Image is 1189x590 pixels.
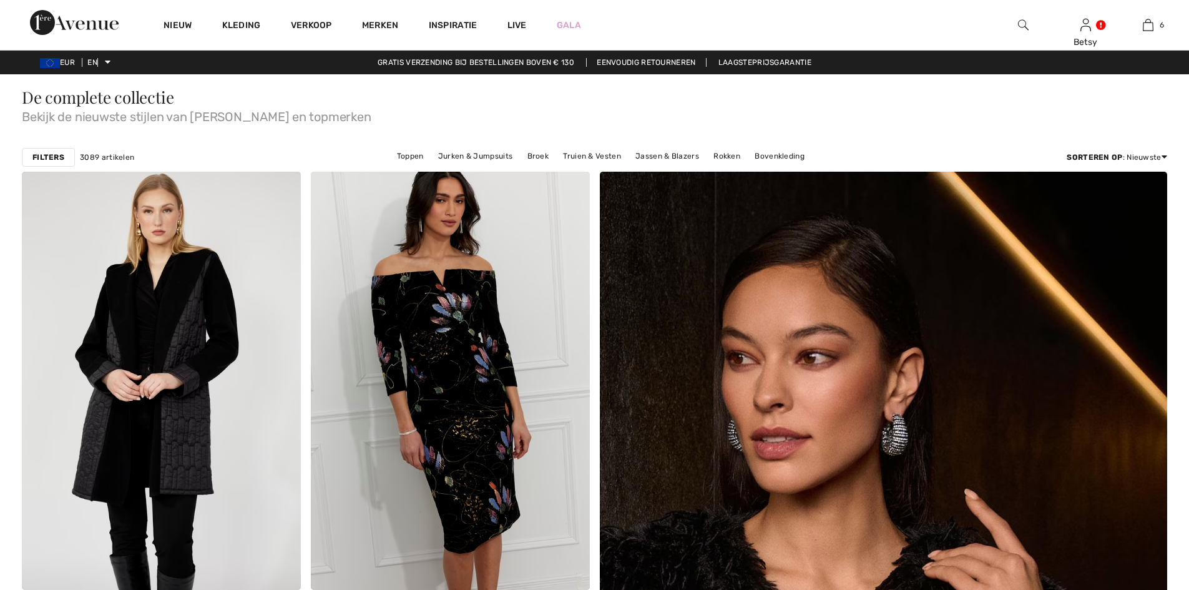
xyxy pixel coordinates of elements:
font: Jassen & Blazers [635,152,699,160]
a: Nieuw [164,20,192,33]
font: Inspiratie [429,20,477,31]
font: Nieuw [164,20,192,31]
font: Rokken [713,152,740,160]
a: Kleding [222,20,261,33]
a: Truien & Vesten [557,148,627,164]
font: Betsy [1074,37,1098,47]
font: Live [507,20,527,31]
font: Gratis verzending bij bestellingen boven € 130 [378,58,574,67]
a: Verkoop [291,20,332,33]
img: Mijn tas [1143,17,1153,32]
img: 1ère Avenue [30,10,119,35]
font: Jurken & Jumpsuits [438,152,512,160]
font: Filters [32,153,64,162]
font: Verkoop [291,20,332,31]
font: EUR [60,58,75,67]
img: Off-shoulder bodyconjurk met bloemenprint, stijl 259164. Zwart/multi [311,172,590,590]
a: Bovenkleding [748,148,811,164]
font: Eenvoudig retourneren [597,58,695,67]
a: Live [507,19,527,32]
a: Broek [521,148,555,164]
a: Gala [557,19,581,32]
a: Toppen [391,148,430,164]
font: Truien & Vesten [563,152,621,160]
a: Aanmelden [1080,19,1091,31]
font: Sorteren op [1067,153,1122,162]
font: Kleding [222,20,261,31]
img: Euro [40,58,60,68]
font: Laagsteprijsgarantie [718,58,811,67]
font: Gala [557,20,581,31]
a: Jassen & Blazers [629,148,705,164]
font: Broek [527,152,549,160]
a: Merken [362,20,399,33]
a: Rokken [707,148,746,164]
font: De complete collectie [22,86,174,108]
img: zoek op de website [1018,17,1029,32]
font: Bovenkleding [755,152,805,160]
a: Eenvoudig retourneren [586,58,706,67]
a: Gratis verzending bij bestellingen boven € 130 [368,58,584,67]
font: 6 [1160,21,1164,29]
font: Bekijk de nieuwste stijlen van [PERSON_NAME] en topmerken [22,109,371,124]
font: Merken [362,20,399,31]
font: EN [87,58,97,67]
a: Jurken & Jumpsuits [432,148,519,164]
img: Chique blazerjas stijl 253759. Zwart [22,172,301,590]
a: 6 [1117,17,1178,32]
a: Laagsteprijsgarantie [708,58,821,67]
font: Toppen [397,152,424,160]
iframe: Opent een widget waarin u kunt chatten met een van onze agenten [1110,496,1177,528]
img: Mijn gegevens [1080,17,1091,32]
font: 3089 artikelen [80,153,134,162]
font: : Nieuwste [1123,153,1162,162]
